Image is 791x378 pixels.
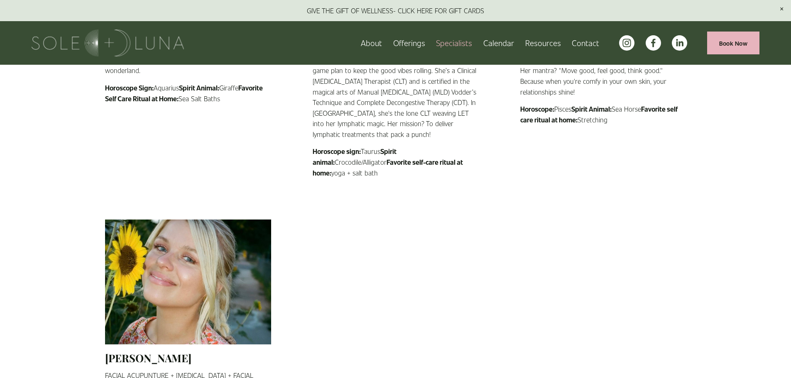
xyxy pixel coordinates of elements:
[520,105,679,124] strong: Favorite self care ritual at home:
[572,36,599,50] a: Contact
[525,36,561,50] a: folder dropdown
[105,83,154,92] strong: Horoscope Sign:
[105,351,271,365] h2: [PERSON_NAME]
[313,146,479,178] p: Taurus Crocodile/Alligator yoga + salt bath
[105,83,271,104] p: Aquarius Giraffe Sea Salt Baths
[361,36,382,50] a: About
[105,83,264,103] strong: Favorite Self Care Ritual at Home:
[32,29,184,56] img: Sole + Luna
[619,35,634,51] a: instagram-unauth
[646,35,661,51] a: facebook-unauth
[525,37,561,49] span: Resources
[436,36,472,50] a: Specialists
[520,104,686,125] p: Pisces Sea Horse Stretching
[571,105,612,113] strong: Spirit Animal:
[179,83,219,92] strong: Spirit Animal:
[393,36,425,50] a: folder dropdown
[672,35,687,51] a: LinkedIn
[707,32,759,54] a: Book Now
[393,37,425,49] span: Offerings
[313,158,464,177] strong: Favorite self-care ritual at home:
[520,105,554,113] strong: Horoscope:
[313,147,361,156] strong: Horoscope sign:
[483,36,514,50] a: Calendar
